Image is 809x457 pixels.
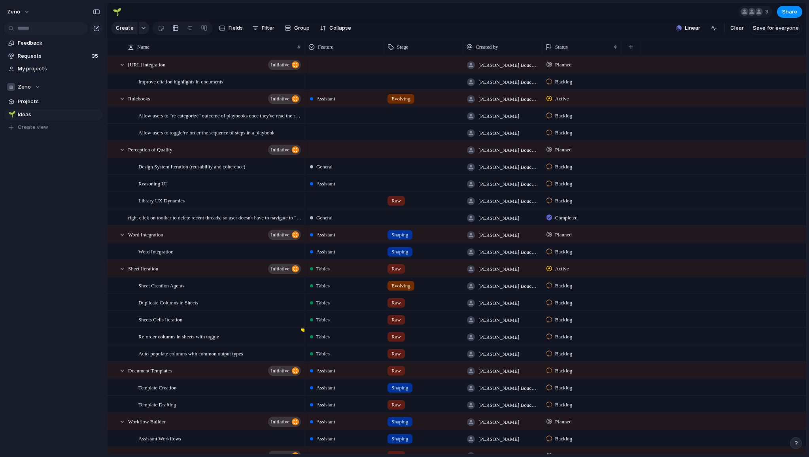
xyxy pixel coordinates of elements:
span: Shaping [391,384,408,392]
span: Create [116,24,134,32]
span: [PERSON_NAME] [478,367,519,375]
span: Assistant [316,95,335,103]
span: Active [555,95,569,103]
span: Assistant Workflows [138,434,181,443]
span: Shaping [391,418,408,426]
span: Shaping [391,435,408,443]
span: Linear [685,24,700,32]
span: Template Creation [138,383,176,392]
span: right click on toolbar to delete recent threads, so user doesn't have to navigate to "seem more" ... [128,213,302,222]
span: initiative [271,263,289,274]
span: initiative [271,144,289,155]
span: Backlog [555,384,572,392]
button: Zeno [4,6,34,18]
span: initiative [271,59,289,70]
span: [PERSON_NAME] [478,299,519,307]
span: Backlog [555,299,572,307]
button: initiative [268,366,301,376]
span: Tables [316,265,330,273]
span: Backlog [555,248,572,256]
span: Re-order columns in sheets with toggle [138,332,219,341]
span: [PERSON_NAME] Bouchrit [478,197,539,205]
span: Projects [18,98,100,106]
span: Shaping [391,248,408,256]
span: [PERSON_NAME] Bouchrit [478,384,539,392]
span: Design System Iteration (reusability and coherence) [138,162,245,171]
span: Sheet Iteration [128,264,158,273]
span: [PERSON_NAME] [478,112,519,120]
span: Raw [391,401,401,409]
span: Tables [316,333,330,341]
button: Fields [216,22,246,34]
button: initiative [268,145,301,155]
button: initiative [268,230,301,240]
span: Assistant [316,384,335,392]
div: 🌱 [113,6,121,17]
span: [PERSON_NAME] Bouchrit [478,163,539,171]
span: Backlog [555,180,572,188]
span: [PERSON_NAME] [478,265,519,273]
button: Zeno [4,81,103,93]
span: Assistant [316,401,335,409]
span: Status [555,43,568,51]
button: Filter [249,22,278,34]
span: [PERSON_NAME] [478,129,519,137]
span: Planned [555,61,572,69]
span: Word Integration [138,247,174,256]
span: Improve citation highlights in documents [138,77,223,86]
span: Zeno [7,8,20,16]
span: Backlog [555,401,572,409]
span: Raw [391,367,401,375]
span: Rulebooks [128,94,150,103]
span: Evolving [391,282,410,290]
span: General [316,214,333,222]
span: [PERSON_NAME] [478,231,519,239]
span: [PERSON_NAME] Bouchrit [478,180,539,188]
span: Allow users to "re-categorize" outcome of playbooks once they've read the reasoning [138,111,302,120]
span: Created by [476,43,498,51]
span: 35 [92,52,100,60]
a: 🌱Ideas [4,109,103,121]
span: Raw [391,333,401,341]
span: Shaping [391,231,408,239]
span: Assistant [316,180,335,188]
a: Projects [4,96,103,108]
span: 3 [765,8,771,16]
span: Workflow Builder [128,417,166,426]
span: Active [555,265,569,273]
span: [URL] integration [128,60,165,69]
span: Planned [555,146,572,154]
span: Collapse [329,24,351,32]
span: Sheet Creation Agents [138,281,184,290]
span: [PERSON_NAME] Bouchrit [478,248,539,256]
span: Share [782,8,797,16]
a: Requests35 [4,50,103,62]
span: [PERSON_NAME] Bouchrit [478,95,539,103]
span: Stage [397,43,408,51]
span: [PERSON_NAME] [478,350,519,358]
span: Template Drafting [138,400,176,409]
span: Word Integration [128,230,163,239]
span: Zeno [18,83,31,91]
button: initiative [268,417,301,427]
span: Feature [318,43,333,51]
span: [PERSON_NAME] [478,316,519,324]
span: Tables [316,316,330,324]
span: initiative [271,229,289,240]
span: Evolving [391,95,410,103]
button: 🌱 [111,6,123,18]
span: Save for everyone [753,24,799,32]
span: [PERSON_NAME] Bouchrit [478,78,539,86]
span: Tables [316,299,330,307]
span: Tables [316,350,330,358]
span: Raw [391,350,401,358]
button: initiative [268,60,301,70]
button: initiative [268,264,301,274]
span: [PERSON_NAME] Bouchrit [478,401,539,409]
span: Feedback [18,39,100,47]
span: [PERSON_NAME] [478,214,519,222]
button: Linear [673,22,703,34]
button: Share [777,6,802,18]
span: Group [294,24,310,32]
